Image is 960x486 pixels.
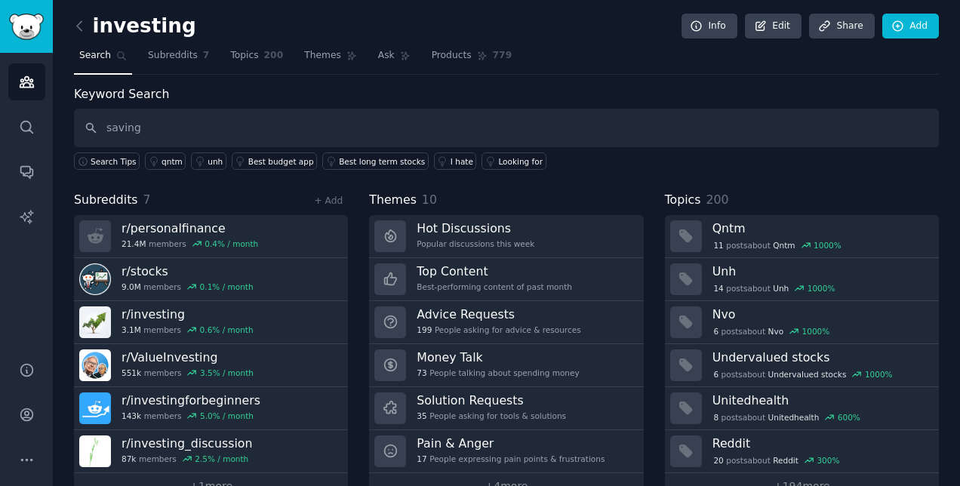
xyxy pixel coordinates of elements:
[200,411,254,421] div: 5.0 % / month
[230,49,258,63] span: Topics
[426,44,517,75] a: Products779
[369,215,643,258] a: Hot DiscussionsPopular discussions this week
[417,392,566,408] h3: Solution Requests
[713,326,718,337] span: 6
[122,411,260,421] div: members
[814,240,842,251] div: 1000 %
[882,14,939,39] a: Add
[712,263,928,279] h3: Unh
[200,368,254,378] div: 3.5 % / month
[768,412,820,423] span: Unitedhealth
[373,44,416,75] a: Ask
[232,152,317,170] a: Best budget app
[665,215,939,258] a: Qntm11postsaboutQntm1000%
[417,263,572,279] h3: Top Content
[712,325,831,338] div: post s about
[498,156,543,167] div: Looking for
[200,325,254,335] div: 0.6 % / month
[802,326,830,337] div: 1000 %
[9,14,44,40] img: GummySearch logo
[122,411,141,421] span: 143k
[417,411,426,421] span: 35
[417,435,605,451] h3: Pain & Anger
[417,325,432,335] span: 199
[74,44,132,75] a: Search
[417,368,426,378] span: 73
[773,283,789,294] span: Unh
[74,301,348,344] a: r/investing3.1Mmembers0.6% / month
[665,191,701,210] span: Topics
[148,49,198,63] span: Subreddits
[773,240,795,251] span: Qntm
[79,306,111,338] img: investing
[122,306,254,322] h3: r/ investing
[434,152,477,170] a: I hate
[122,263,254,279] h3: r/ stocks
[773,455,798,466] span: Reddit
[422,192,437,207] span: 10
[451,156,473,167] div: I hate
[208,156,223,167] div: unh
[74,191,138,210] span: Subreddits
[417,411,566,421] div: People asking for tools & solutions
[122,238,146,249] span: 21.4M
[122,325,254,335] div: members
[817,455,839,466] div: 300 %
[264,49,284,63] span: 200
[122,454,136,464] span: 87k
[482,152,546,170] a: Looking for
[369,301,643,344] a: Advice Requests199People asking for advice & resources
[162,156,183,167] div: qntm
[122,281,254,292] div: members
[432,49,472,63] span: Products
[74,152,140,170] button: Search Tips
[768,369,847,380] span: Undervalued stocks
[79,49,111,63] span: Search
[79,435,111,467] img: investing_discussion
[712,220,928,236] h3: Qntm
[712,392,928,408] h3: Unitedhealth
[417,454,426,464] span: 17
[417,238,534,249] div: Popular discussions this week
[203,49,210,63] span: 7
[122,454,252,464] div: members
[378,49,395,63] span: Ask
[713,240,723,251] span: 11
[74,215,348,258] a: r/personalfinance21.4Mmembers0.4% / month
[417,306,580,322] h3: Advice Requests
[865,369,893,380] div: 1000 %
[665,301,939,344] a: Nvo6postsaboutNvo1000%
[122,220,258,236] h3: r/ personalfinance
[74,258,348,301] a: r/stocks9.0Mmembers0.1% / month
[143,44,214,75] a: Subreddits7
[122,281,141,292] span: 9.0M
[713,369,718,380] span: 6
[417,349,579,365] h3: Money Talk
[712,238,843,252] div: post s about
[713,455,723,466] span: 20
[122,392,260,408] h3: r/ investingforbeginners
[682,14,737,39] a: Info
[369,430,643,473] a: Pain & Anger17People expressing pain points & frustrations
[493,49,512,63] span: 779
[809,14,874,39] a: Share
[74,87,169,101] label: Keyword Search
[304,49,341,63] span: Themes
[665,387,939,430] a: Unitedhealth8postsaboutUnitedhealth600%
[299,44,362,75] a: Themes
[122,368,254,378] div: members
[248,156,314,167] div: Best budget app
[713,283,723,294] span: 14
[122,435,252,451] h3: r/ investing_discussion
[417,454,605,464] div: People expressing pain points & frustrations
[768,326,784,337] span: Nvo
[712,281,837,295] div: post s about
[143,192,151,207] span: 7
[195,454,248,464] div: 2.5 % / month
[322,152,429,170] a: Best long term stocks
[314,195,343,206] a: + Add
[665,344,939,387] a: Undervalued stocks6postsaboutUndervalued stocks1000%
[712,435,928,451] h3: Reddit
[225,44,288,75] a: Topics200
[74,344,348,387] a: r/ValueInvesting551kmembers3.5% / month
